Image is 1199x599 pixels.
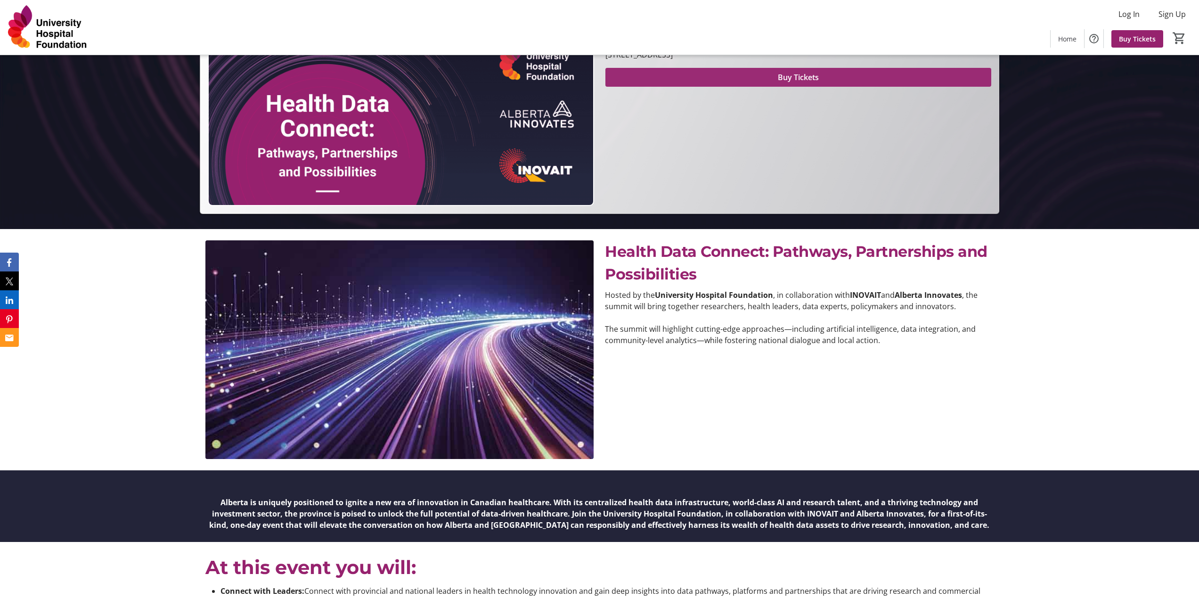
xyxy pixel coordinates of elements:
[205,553,994,582] p: At this event you will:
[220,586,304,596] strong: Connect with Leaders:
[1111,7,1147,22] button: Log In
[1085,29,1103,48] button: Help
[205,240,594,459] img: undefined
[895,290,962,300] strong: Alberta Innovates
[1111,30,1163,48] a: Buy Tickets
[605,323,993,346] p: The summit will highlight cutting-edge approaches—including artificial intelligence, data integra...
[1051,30,1084,48] a: Home
[1118,8,1140,20] span: Log In
[850,290,881,300] strong: INOVAIT
[655,290,773,300] strong: University Hospital Foundation
[605,242,987,283] span: Health Data Connect: Pathways, Partnerships and Possibilities
[605,289,993,312] p: Hosted by the , in collaboration with and , the summit will bring together researchers, health le...
[1058,34,1077,44] span: Home
[6,4,90,51] img: University Hospital Foundation's Logo
[605,68,991,87] button: Buy Tickets
[1171,30,1188,47] button: Cart
[1158,8,1186,20] span: Sign Up
[778,72,819,83] span: Buy Tickets
[1119,34,1156,44] span: Buy Tickets
[209,497,989,530] strong: Alberta is uniquely positioned to ignite a new era of innovation in Canadian healthcare. With its...
[1151,7,1193,22] button: Sign Up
